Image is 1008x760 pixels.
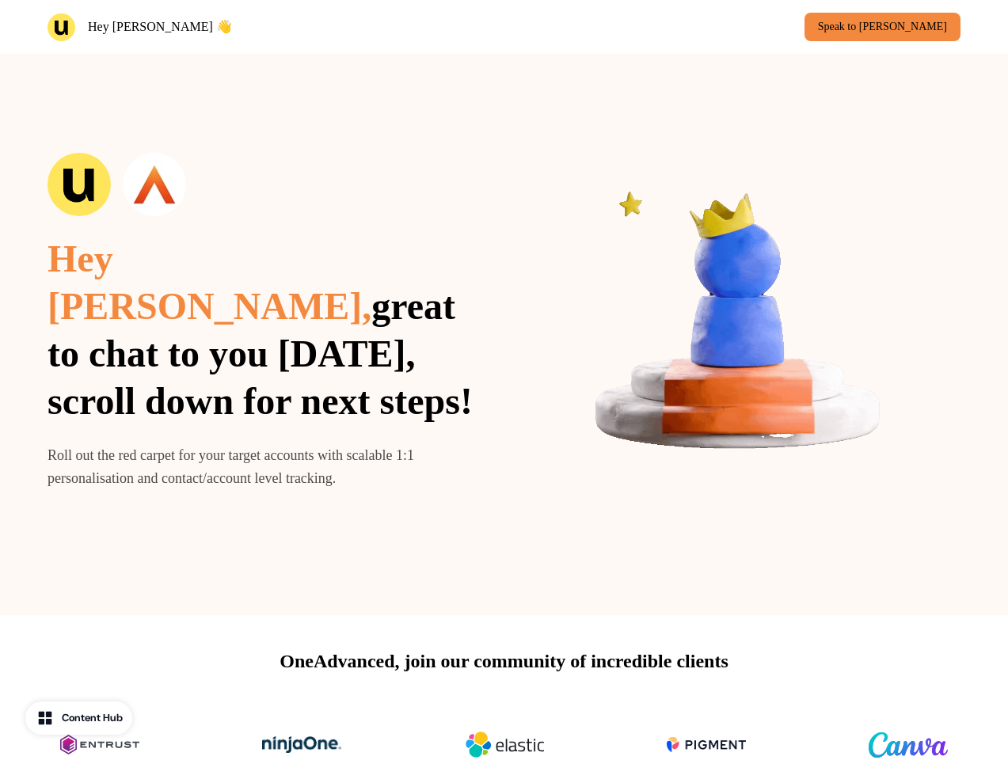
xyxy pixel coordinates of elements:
a: Speak to [PERSON_NAME] [804,13,960,41]
p: Hey [PERSON_NAME] 👋 [88,17,232,36]
span: great to chat to you [DATE], scroll down for next steps! [48,285,473,422]
div: Content Hub [62,710,123,726]
button: Content Hub [25,701,132,735]
span: Roll out the red carpet for your target accounts with scalable 1:1 personalisation and contact/ac... [48,447,414,486]
span: Hey [PERSON_NAME], [48,237,371,327]
p: OneAdvanced, join our community of incredible clients [280,647,728,675]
